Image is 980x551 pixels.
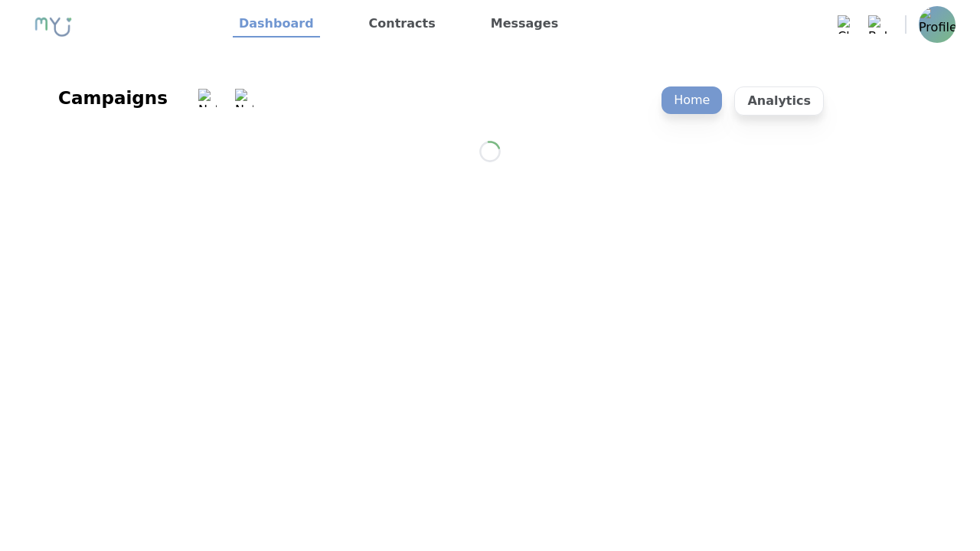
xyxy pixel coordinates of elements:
[58,86,168,110] div: Campaigns
[198,89,217,107] img: Notification
[838,15,856,34] img: Chat
[734,86,824,116] p: Analytics
[233,11,320,37] a: Dashboard
[868,15,887,34] img: Bell
[235,89,253,107] img: Notification
[485,11,564,37] a: Messages
[919,6,955,43] img: Profile
[661,86,722,114] p: Home
[363,11,442,37] a: Contracts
